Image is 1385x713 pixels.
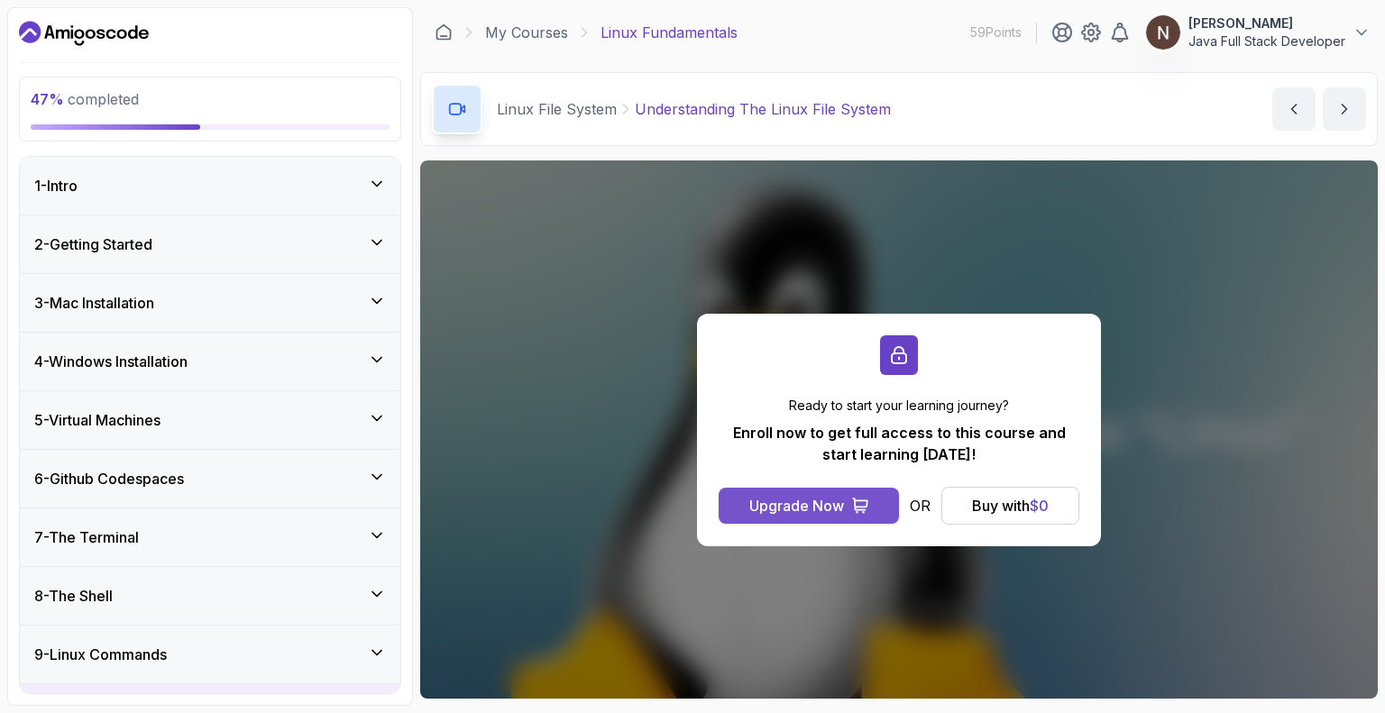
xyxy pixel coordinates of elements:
[34,233,152,255] h3: 2 - Getting Started
[1188,32,1345,50] p: Java Full Stack Developer
[1146,15,1180,50] img: user profile image
[749,495,844,516] div: Upgrade Now
[20,215,400,273] button: 2-Getting Started
[910,495,931,516] p: OR
[1323,87,1366,131] button: next content
[719,397,1079,415] p: Ready to start your learning journey?
[20,508,400,566] button: 7-The Terminal
[20,567,400,625] button: 8-The Shell
[719,422,1079,465] p: Enroll now to get full access to this course and start learning [DATE]!
[20,626,400,683] button: 9-Linux Commands
[34,644,167,665] h3: 9 - Linux Commands
[1030,497,1049,515] span: $ 0
[497,98,617,120] p: Linux File System
[601,22,738,43] p: Linux Fundamentals
[20,391,400,449] button: 5-Virtual Machines
[20,274,400,332] button: 3-Mac Installation
[34,585,113,607] h3: 8 - The Shell
[20,157,400,215] button: 1-Intro
[1188,14,1345,32] p: [PERSON_NAME]
[1145,14,1371,50] button: user profile image[PERSON_NAME]Java Full Stack Developer
[34,175,78,197] h3: 1 - Intro
[635,98,891,120] p: Understanding The Linux File System
[34,468,184,489] h3: 6 - Github Codespaces
[1272,87,1316,131] button: previous content
[34,526,139,548] h3: 7 - The Terminal
[941,487,1079,525] button: Buy with$0
[20,333,400,390] button: 4-Windows Installation
[972,495,1049,516] div: Buy with
[34,292,154,314] h3: 3 - Mac Installation
[19,19,149,48] a: Dashboard
[34,351,188,372] h3: 4 - Windows Installation
[34,409,161,431] h3: 5 - Virtual Machines
[31,90,139,108] span: completed
[719,488,899,524] button: Upgrade Now
[31,90,64,108] span: 47 %
[435,23,453,41] a: Dashboard
[20,450,400,507] button: 6-Github Codespaces
[970,23,1022,41] p: 59 Points
[485,22,568,43] a: My Courses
